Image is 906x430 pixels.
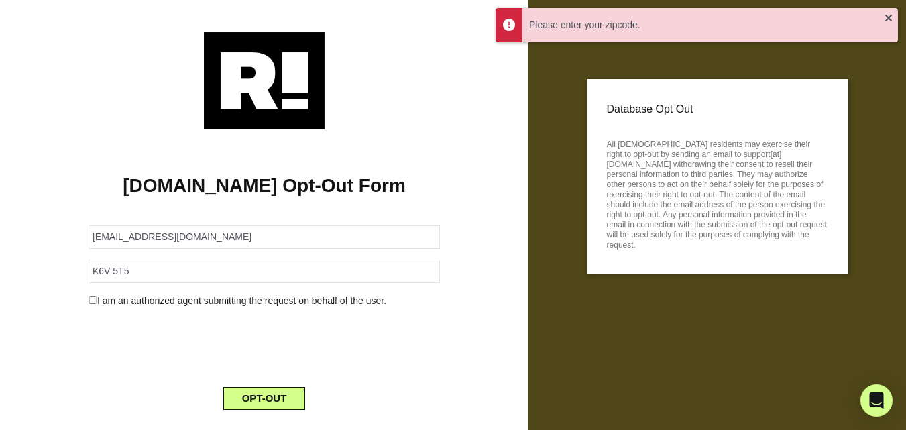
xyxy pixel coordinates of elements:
iframe: reCAPTCHA [162,319,366,371]
img: Retention.com [204,32,325,129]
input: Email Address [89,225,440,249]
p: Database Opt Out [607,99,828,119]
h1: [DOMAIN_NAME] Opt-Out Form [20,174,508,197]
div: Open Intercom Messenger [860,384,893,417]
input: Zipcode [89,260,440,283]
div: I am an authorized agent submitting the request on behalf of the user. [78,294,450,308]
div: Please enter your zipcode. [529,18,885,32]
p: All [DEMOGRAPHIC_DATA] residents may exercise their right to opt-out by sending an email to suppo... [607,136,828,250]
button: OPT-OUT [223,387,306,410]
